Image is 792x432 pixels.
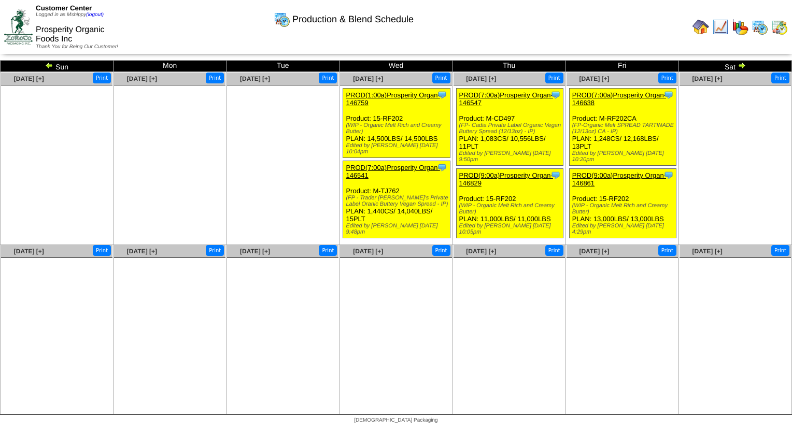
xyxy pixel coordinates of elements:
[240,75,270,82] a: [DATE] [+]
[456,89,563,166] div: Product: M-CD497 PLAN: 1,083CS / 10,556LBS / 11PLT
[343,161,450,238] div: Product: M-TJ762 PLAN: 1,440CS / 14,040LBS / 15PLT
[346,142,450,155] div: Edited by [PERSON_NAME] [DATE] 10:04pm
[459,223,563,235] div: Edited by [PERSON_NAME] [DATE] 10:05pm
[45,61,53,69] img: arrowleft.gif
[292,14,414,25] span: Production & Blend Schedule
[732,19,748,35] img: graph.gif
[432,245,450,256] button: Print
[346,195,450,207] div: (FP - Trader [PERSON_NAME]'s Private Label Oranic Buttery Vegan Spread - IP)
[127,75,157,82] a: [DATE] [+]
[459,122,563,135] div: (FP- Cadia Private Label Organic Vegan Buttery Spread (12/13oz) - IP)
[346,223,450,235] div: Edited by [PERSON_NAME] [DATE] 9:48pm
[36,12,104,18] span: Logged in as Mshippy
[459,203,563,215] div: (WIP - Organic Melt Rich and Creamy Butter)
[545,73,563,83] button: Print
[738,61,746,69] img: arrowright.gif
[658,245,676,256] button: Print
[569,89,676,166] div: Product: M-RF202CA PLAN: 1,248CS / 12,168LBS / 13PLT
[572,122,676,135] div: (FP-Organic Melt SPREAD TARTINADE (12/13oz) CA - IP)
[319,245,337,256] button: Print
[4,9,33,44] img: ZoRoCo_Logo(Green%26Foil)%20jpg.webp
[86,12,104,18] a: (logout)
[240,248,270,255] a: [DATE] [+]
[437,90,447,100] img: Tooltip
[346,122,450,135] div: (WIP - Organic Melt Rich and Creamy Butter)
[319,73,337,83] button: Print
[206,73,224,83] button: Print
[206,245,224,256] button: Print
[114,61,227,72] td: Mon
[340,61,452,72] td: Wed
[572,150,676,163] div: Edited by [PERSON_NAME] [DATE] 10:20pm
[663,170,674,180] img: Tooltip
[459,91,553,107] a: PROD(7:00a)Prosperity Organ-146547
[354,417,437,423] span: [DEMOGRAPHIC_DATA] Packaging
[14,248,44,255] a: [DATE] [+]
[459,171,553,187] a: PROD(9:00a)Prosperity Organ-146829
[452,61,565,72] td: Thu
[346,91,440,107] a: PROD(1:00a)Prosperity Organ-146759
[658,73,676,83] button: Print
[346,164,440,179] a: PROD(7:00a)Prosperity Organ-146541
[459,150,563,163] div: Edited by [PERSON_NAME] [DATE] 9:50pm
[36,44,118,50] span: Thank You for Being Our Customer!
[565,61,678,72] td: Fri
[692,248,723,255] a: [DATE] [+]
[227,61,340,72] td: Tue
[572,203,676,215] div: (WIP - Organic Melt Rich and Creamy Butter)
[353,75,383,82] a: [DATE] [+]
[771,19,788,35] img: calendarinout.gif
[437,162,447,172] img: Tooltip
[569,169,676,238] div: Product: 15-RF202 PLAN: 13,000LBS / 13,000LBS
[550,170,561,180] img: Tooltip
[678,61,791,72] td: Sat
[466,248,496,255] a: [DATE] [+]
[36,4,92,12] span: Customer Center
[343,89,450,158] div: Product: 15-RF202 PLAN: 14,500LBS / 14,500LBS
[771,73,789,83] button: Print
[456,169,563,238] div: Product: 15-RF202 PLAN: 11,000LBS / 11,000LBS
[353,248,383,255] a: [DATE] [+]
[771,245,789,256] button: Print
[432,73,450,83] button: Print
[692,75,723,82] a: [DATE] [+]
[572,91,666,107] a: PROD(7:00a)Prosperity Organ-146638
[127,248,157,255] a: [DATE] [+]
[93,73,111,83] button: Print
[545,245,563,256] button: Print
[752,19,768,35] img: calendarprod.gif
[550,90,561,100] img: Tooltip
[1,61,114,72] td: Sun
[692,19,709,35] img: home.gif
[93,245,111,256] button: Print
[572,223,676,235] div: Edited by [PERSON_NAME] [DATE] 4:29pm
[712,19,729,35] img: line_graph.gif
[579,248,609,255] a: [DATE] [+]
[466,75,496,82] a: [DATE] [+]
[579,75,609,82] a: [DATE] [+]
[36,25,105,44] span: Prosperity Organic Foods Inc
[572,171,666,187] a: PROD(9:00a)Prosperity Organ-146861
[663,90,674,100] img: Tooltip
[14,75,44,82] a: [DATE] [+]
[274,11,290,27] img: calendarprod.gif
